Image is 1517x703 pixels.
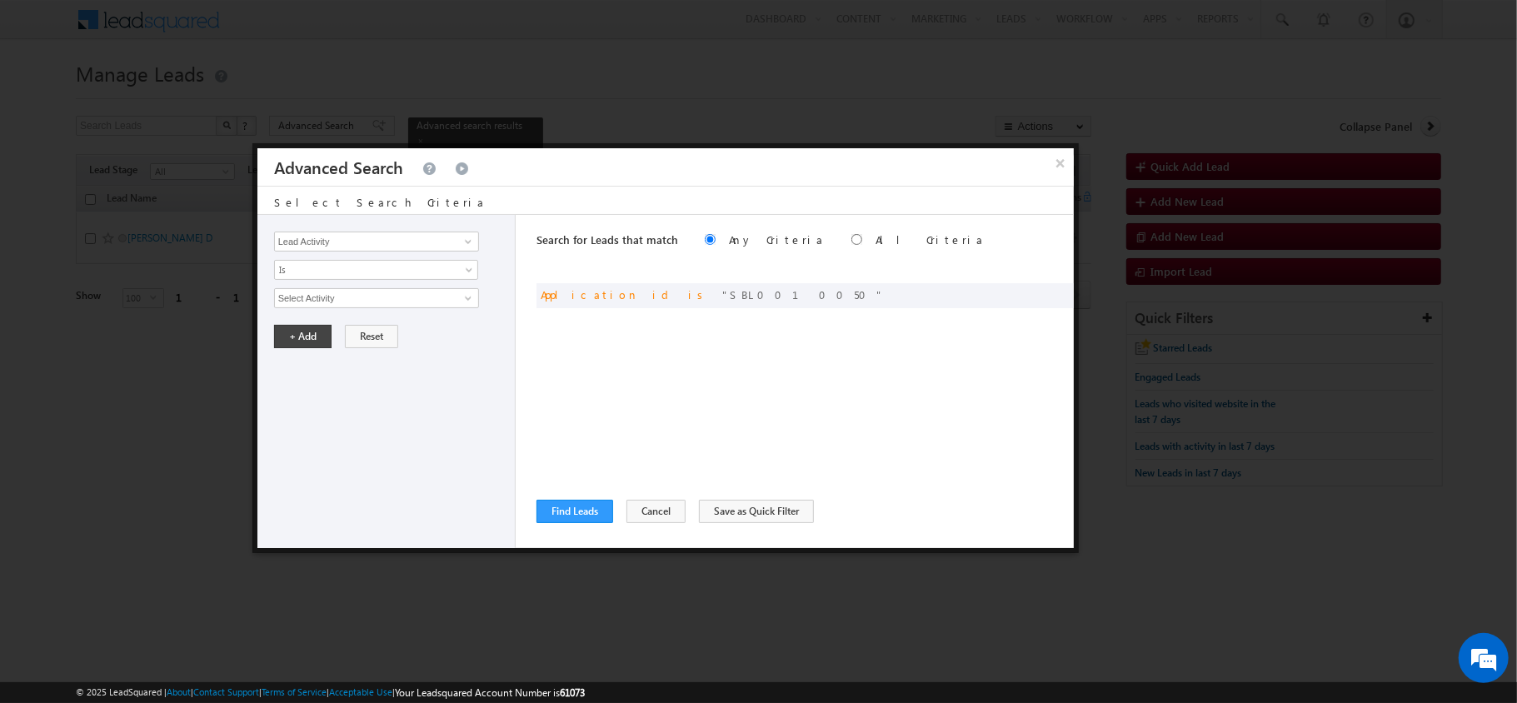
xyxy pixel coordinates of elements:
span: 61073 [560,686,585,699]
div: Minimize live chat window [273,8,313,48]
span: SBL0010050 [722,287,884,302]
a: Acceptable Use [329,686,392,697]
button: Reset [345,325,398,348]
label: Any Criteria [729,232,825,247]
button: + Add [274,325,332,348]
textarea: Type your message and hit 'Enter' [22,154,304,498]
a: Show All Items [456,290,477,307]
button: Cancel [626,500,686,523]
input: Type to Search [274,232,479,252]
button: Find Leads [536,500,613,523]
div: Chat with us now [87,87,280,109]
input: Type to Search [274,288,479,308]
a: Show All Items [456,233,477,250]
h3: Advanced Search [274,148,403,186]
span: © 2025 LeadSquared | | | | | [76,685,585,701]
button: Save as Quick Filter [699,500,814,523]
a: Is [274,260,478,280]
button: × [1047,148,1074,177]
span: Your Leadsquared Account Number is [395,686,585,699]
span: Select Search Criteria [274,195,486,209]
span: Search for Leads that match [536,232,678,247]
span: is [688,287,709,302]
span: Is [275,262,456,277]
label: All Criteria [876,232,985,247]
a: Terms of Service [262,686,327,697]
a: Contact Support [193,686,259,697]
img: d_60004797649_company_0_60004797649 [28,87,70,109]
em: Start Chat [227,513,302,536]
a: About [167,686,191,697]
span: Application id [541,287,675,302]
